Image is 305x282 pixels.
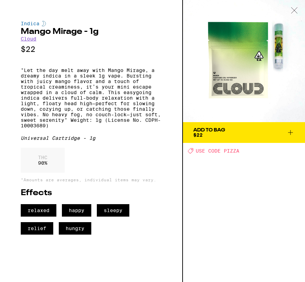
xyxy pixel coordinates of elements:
[21,189,161,197] h2: Effects
[21,222,53,235] span: relief
[97,204,129,217] span: sleepy
[21,178,161,182] p: *Amounts are averages, individual items may vary.
[15,5,29,11] span: Help
[196,148,239,154] span: USE CODE PIZZA
[21,67,161,128] p: "Let the day melt away with Mango Mirage, a dreamy indica in a sleek 1g vape. Bursting with juicy...
[62,204,91,217] span: happy
[193,128,225,133] div: Add To Bag
[21,36,36,42] a: Cloud
[42,21,46,26] img: indicaColor.svg
[21,28,161,36] h2: Mango Mirage - 1g
[21,135,161,141] div: Universal Cartridge - 1g
[38,155,47,160] p: THC
[21,204,56,217] span: relaxed
[21,148,65,173] div: 90 %
[21,21,161,26] div: Indica
[59,222,91,235] span: hungry
[193,132,203,138] span: $22
[21,45,161,54] p: $22
[183,122,305,143] button: Add To Bag$22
